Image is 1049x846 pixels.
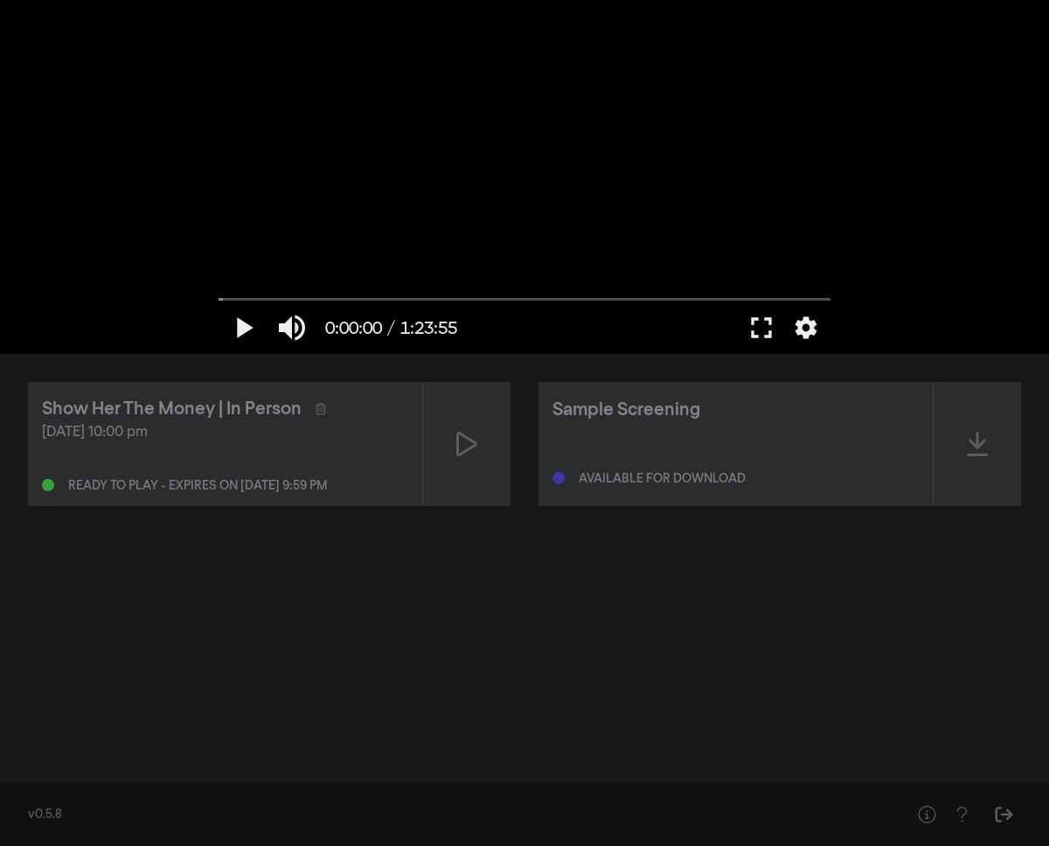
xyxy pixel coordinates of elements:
[316,302,466,354] button: 0:00:00 / 1:23:55
[579,473,746,485] div: Available for download
[267,302,316,354] button: Mute
[42,422,408,443] div: [DATE] 10:00 pm
[219,302,267,354] button: Play
[909,797,944,832] button: Help
[552,397,700,423] div: Sample Screening
[42,396,302,422] div: Show Her The Money | In Person
[68,480,327,492] div: Ready to play - expires on [DATE] 9:59 pm
[786,302,826,354] button: More settings
[986,797,1021,832] button: Sign Out
[28,806,874,824] div: v0.5.8
[737,302,786,354] button: Full screen
[944,797,979,832] button: Help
